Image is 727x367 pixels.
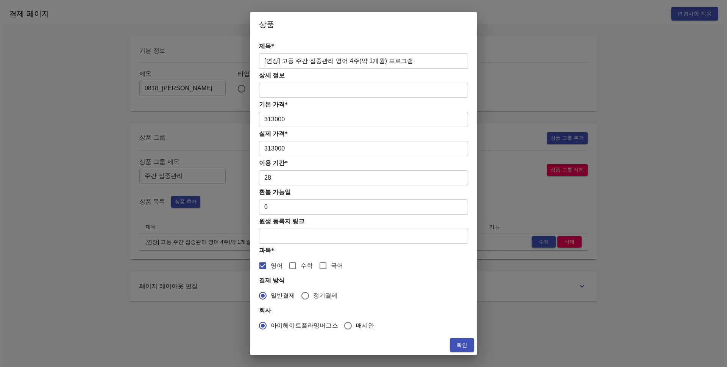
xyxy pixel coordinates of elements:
[356,321,374,330] span: 매시안
[456,340,468,350] span: 확인
[259,218,468,226] h4: 원생 등록지 링크
[271,321,338,330] span: 아이헤이트플라잉버그스
[259,18,468,30] h2: 상품
[259,101,468,109] h4: 기본 가격*
[259,130,468,138] h4: 실제 가격*
[271,261,283,270] span: 영어
[259,72,468,80] h4: 상세 정보
[331,261,343,270] span: 국어
[450,338,474,352] button: 확인
[271,291,295,300] span: 일반결제
[259,277,468,285] h4: 결제 방식
[313,291,338,300] span: 정기결제
[259,188,468,196] h4: 환불 가능일
[301,261,313,270] span: 수학
[259,159,468,167] h4: 이용 기간*
[259,307,468,315] h4: 회사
